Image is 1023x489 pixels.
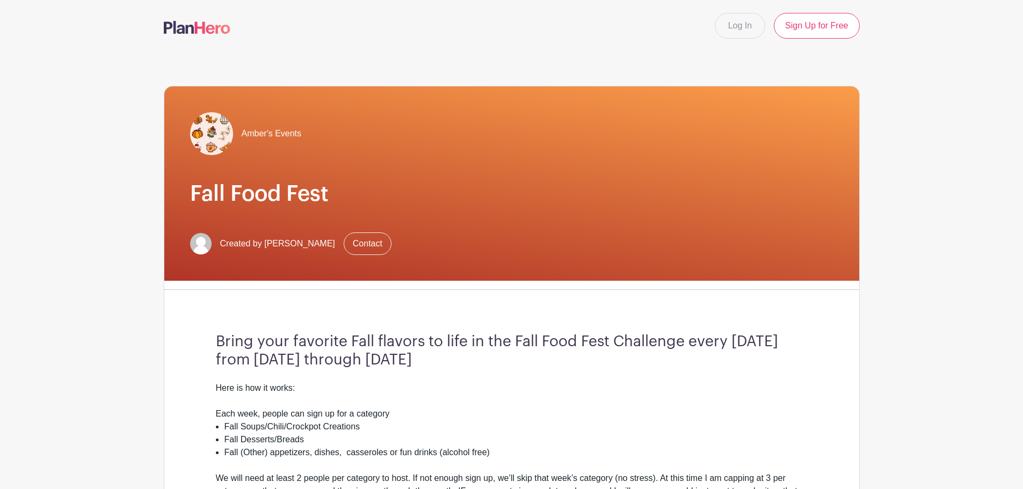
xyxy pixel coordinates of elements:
[715,13,765,39] a: Log In
[216,407,808,420] div: Each week, people can sign up for a category
[164,21,230,34] img: logo-507f7623f17ff9eddc593b1ce0a138ce2505c220e1c5a4e2b4648c50719b7d32.svg
[220,237,335,250] span: Created by [PERSON_NAME]
[216,333,808,369] h3: Bring your favorite Fall flavors to life in the Fall Food Fest Challenge every [DATE] from [DATE]...
[224,446,808,459] li: Fall (Other) appetizers, dishes, casseroles or fun drinks (alcohol free)
[242,127,302,140] span: Amber's Events
[224,433,808,446] li: Fall Desserts/Breads
[190,112,233,155] img: hand-drawn-doodle-autumn-set-illustration-fall-symbols-collection-cartoon-various-seasonal-elemen...
[190,233,212,254] img: default-ce2991bfa6775e67f084385cd625a349d9dcbb7a52a09fb2fda1e96e2d18dcdb.png
[344,232,391,255] a: Contact
[216,382,808,395] div: Here is how it works:
[224,420,808,433] li: Fall Soups/Chili/Crockpot Creations
[190,181,833,207] h1: Fall Food Fest
[774,13,859,39] a: Sign Up for Free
